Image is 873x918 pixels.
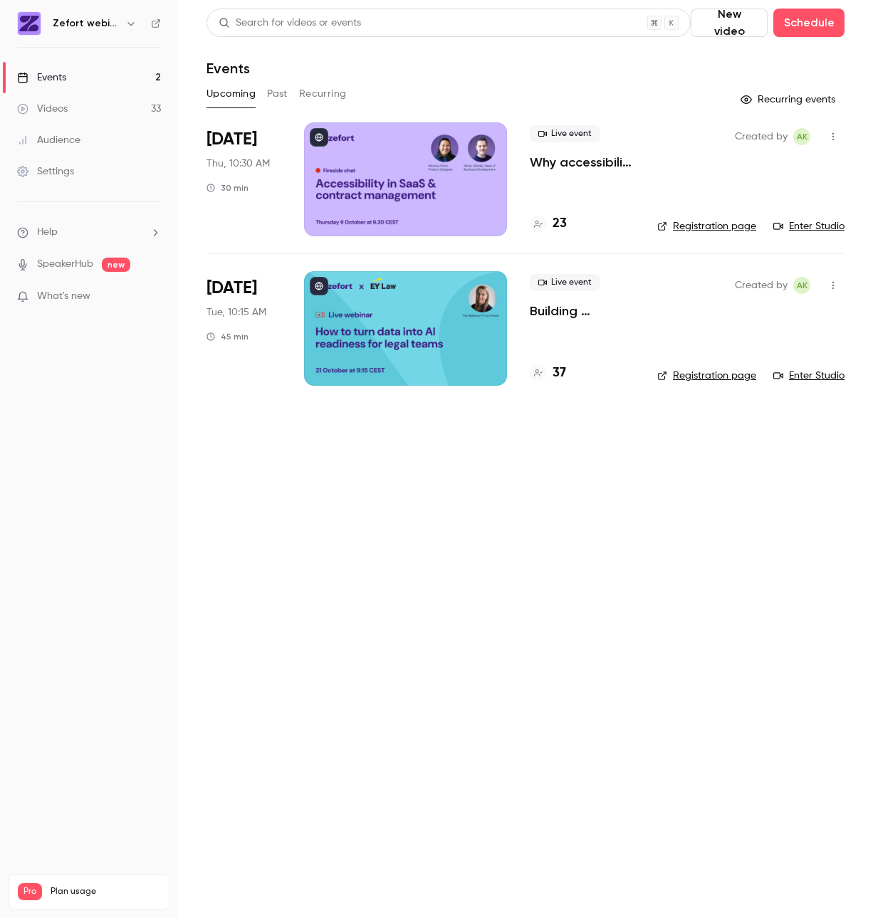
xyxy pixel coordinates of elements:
[207,182,249,194] div: 30 min
[553,214,567,233] h4: 23
[37,289,90,304] span: What's new
[797,128,807,145] span: AK
[207,83,256,105] button: Upcoming
[18,883,42,900] span: Pro
[735,277,788,294] span: Created by
[793,277,810,294] span: Anna Kauppila
[207,331,249,342] div: 45 min
[18,12,41,35] img: Zefort webinars
[207,128,257,151] span: [DATE]
[530,214,567,233] a: 23
[17,70,66,85] div: Events
[735,128,788,145] span: Created by
[37,225,58,240] span: Help
[657,369,756,383] a: Registration page
[53,16,120,31] h6: Zefort webinars
[657,219,756,233] a: Registration page
[102,258,130,272] span: new
[144,290,161,303] iframe: Noticeable Trigger
[17,133,80,147] div: Audience
[219,16,361,31] div: Search for videos or events
[267,83,288,105] button: Past
[530,364,566,383] a: 37
[797,277,807,294] span: AK
[530,125,600,142] span: Live event
[51,886,160,897] span: Plan usage
[37,257,93,272] a: SpeakerHub
[793,128,810,145] span: Anna Kauppila
[207,271,281,385] div: Oct 21 Tue, 10:15 AM (Europe/Helsinki)
[530,274,600,291] span: Live event
[734,88,845,111] button: Recurring events
[553,364,566,383] h4: 37
[691,9,768,37] button: New video
[773,9,845,37] button: Schedule
[773,219,845,233] a: Enter Studio
[207,157,270,171] span: Thu, 10:30 AM
[207,277,257,300] span: [DATE]
[207,305,266,320] span: Tue, 10:15 AM
[17,164,74,179] div: Settings
[773,369,845,383] a: Enter Studio
[17,225,161,240] li: help-dropdown-opener
[530,302,634,320] a: Building foundations for digitalization: How to turn data into AI readiness for legal teams
[530,154,634,171] a: Why accessibility matters in contract management – From regulation to real-world usability
[17,102,68,116] div: Videos
[207,122,281,236] div: Oct 9 Thu, 10:30 AM (Europe/Helsinki)
[207,60,250,77] h1: Events
[299,83,347,105] button: Recurring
